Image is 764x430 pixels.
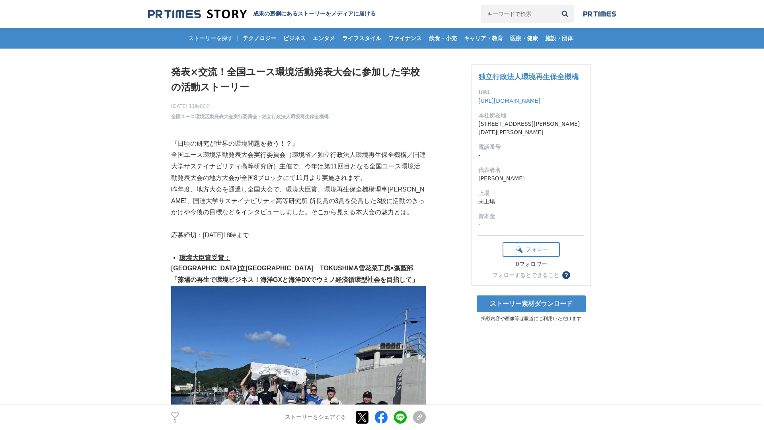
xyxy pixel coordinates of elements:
[171,265,413,272] strong: [GEOGRAPHIC_DATA]立[GEOGRAPHIC_DATA] TOKUSHIMA雪花菜工房×藻藍部
[563,272,569,278] span: ？
[179,254,230,261] u: 環境大臣賞受賞：
[310,35,338,42] span: エンタメ
[171,103,329,110] span: [DATE] 11時00分
[478,197,584,206] dd: 未上場
[240,35,279,42] span: テクノロジー
[171,138,426,150] p: 『日頃の研究が世界の環境問題を救う！？』
[478,166,584,174] dt: 代表者名
[478,143,584,151] dt: 電話番号
[285,414,346,421] p: ストーリーをシェアする
[148,9,247,20] img: 成果の裏側にあるストーリーをメディアに届ける
[478,151,584,160] dd: -
[562,271,570,279] button: ？
[507,28,541,49] a: 医療・健康
[472,315,591,322] p: 掲載内容や画像等は報道にご利用いただけます
[171,64,426,95] h1: 発表×交流！全国ユース環境活動発表大会に参加した学校の活動ストーリー
[478,221,584,229] dd: -
[253,10,376,18] h2: 成果の裏側にあるストーリーをメディアに届ける
[503,242,560,257] button: フォロー
[477,295,586,312] a: ストーリー素材ダウンロード
[171,230,426,241] p: 応募締切：[DATE]18時まで
[461,28,506,49] a: キャリア・教育
[492,272,559,278] div: フォローするとできること
[481,5,556,23] input: キーワードで検索
[426,35,460,42] span: 飲食・小売
[385,28,425,49] a: ファイナンス
[339,35,384,42] span: ライフスタイル
[478,111,584,120] dt: 本社所在地
[280,35,309,42] span: ビジネス
[478,72,579,81] a: 独立行政法人環境再生保全機構
[556,5,574,23] button: 検索
[171,149,426,184] p: 全国ユース環境活動発表大会実行委員会（環境省／独立行政法人環境再生保全機構／国連大学サステイナビリティ高等研究所）主催で、今年は第11回目となる全国ユース環境活動発表大会の地方大会が全国8ブロッ...
[542,35,576,42] span: 施設・団体
[478,98,540,104] a: [URL][DOMAIN_NAME]
[507,35,541,42] span: 医療・健康
[310,28,338,49] a: エンタメ
[478,120,584,137] dd: [STREET_ADDRESS][PERSON_NAME][DATE][PERSON_NAME]
[426,28,460,49] a: 飲食・小売
[171,184,426,218] p: 昨年度、地方大会を通過し全国大会で、環境大臣賞、環境再生保全機構理事[PERSON_NAME]、国連大学サステイナビリティ高等研究所 所長賞の3賞を受賞した3校に活動のきっかけや今後の目標などを...
[339,28,384,49] a: ライフスタイル
[148,9,376,20] a: 成果の裏側にあるストーリーをメディアに届ける 成果の裏側にあるストーリーをメディアに届ける
[478,88,584,97] dt: URL
[503,261,560,268] div: 0フォロワー
[478,174,584,183] dd: [PERSON_NAME]
[171,113,329,120] a: 全国ユース環境活動発表大会実行委員会・独立行政法人環境再生保全機構
[461,35,506,42] span: キャリア・教育
[171,419,179,423] p: 1
[542,28,576,49] a: 施設・団体
[385,35,425,42] span: ファイナンス
[583,11,616,17] img: prtimes
[478,189,584,197] dt: 上場
[478,212,584,221] dt: 資本金
[280,28,309,49] a: ビジネス
[240,28,279,49] a: テクノロジー
[171,276,418,283] strong: 「藻場の再生で環境ビジネス！海洋GXと海洋DXでウミノ経済循環型社会を目指して」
